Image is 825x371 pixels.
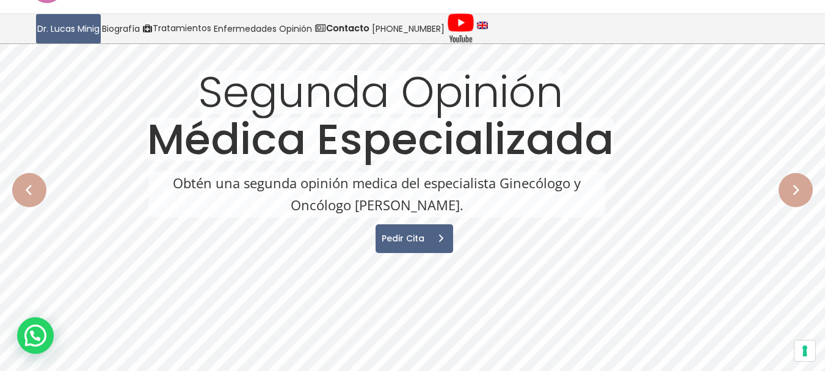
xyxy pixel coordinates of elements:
span: Tratamientos [153,21,211,35]
span: Dr. Lucas Minig [37,22,100,36]
rs-layer: Segunda Opinión [198,71,563,114]
button: Sus preferencias de consentimiento para tecnologías de seguimiento [794,340,815,361]
a: Pedir Cita [376,224,453,253]
div: WhatsApp contact [17,317,54,354]
a: [PHONE_NUMBER] [371,14,446,43]
img: Videos Youtube Ginecología [447,13,474,44]
a: Dr. Lucas Minig [36,14,101,43]
rs-layer: Obtén una segunda opinión medica del especialista Ginecólogo y Oncólogo [PERSON_NAME]. [148,172,605,218]
span: Pedir Cita [376,234,427,243]
span: [PHONE_NUMBER] [372,22,445,36]
a: Biografía [101,14,141,43]
span: Biografía [102,22,140,36]
a: Opinión [278,14,313,43]
a: language english [476,14,489,43]
span: Opinión [279,22,312,36]
a: Enfermedades [213,14,278,43]
rs-layer: Médica Especializada [147,118,614,161]
span: Enfermedades [214,22,277,36]
a: Contacto [313,14,371,43]
a: Videos Youtube Ginecología [446,14,476,43]
strong: Contacto [326,22,369,34]
img: language english [477,22,488,29]
a: Tratamientos [141,14,213,43]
